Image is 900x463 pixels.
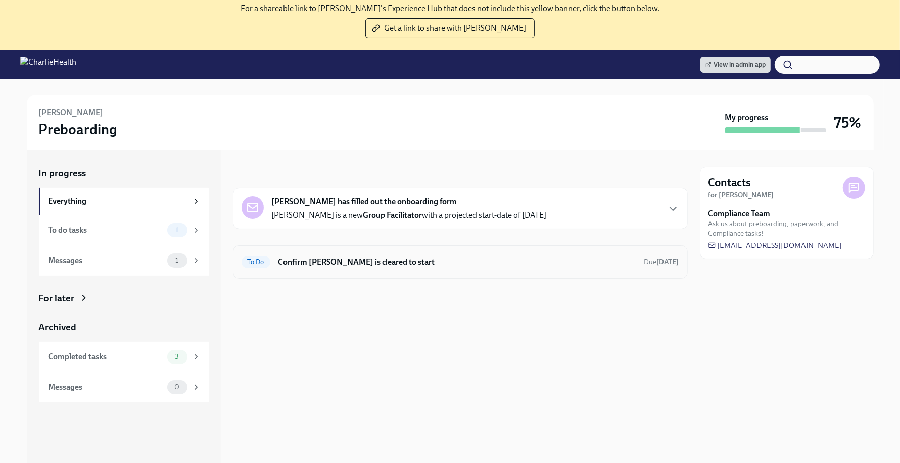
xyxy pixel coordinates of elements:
img: CharlieHealth [20,57,76,73]
a: View in admin app [700,57,771,73]
div: Messages [49,255,163,266]
a: Completed tasks3 [39,342,209,372]
div: For later [39,292,75,305]
span: October 23rd, 2025 09:00 [644,257,679,267]
a: Everything [39,188,209,215]
strong: [DATE] [657,258,679,266]
button: Get a link to share with [PERSON_NAME] [365,18,535,38]
a: In progress [39,167,209,180]
span: 3 [169,353,185,361]
a: For later [39,292,209,305]
h4: Contacts [708,175,751,190]
span: 1 [169,226,184,234]
strong: My progress [725,112,769,123]
span: Ask us about preboarding, paperwork, and Compliance tasks! [708,219,865,238]
div: In progress [233,167,280,180]
p: For a shareable link to [PERSON_NAME]'s Experience Hub that does not include this yellow banner, ... [241,3,659,14]
strong: [PERSON_NAME] has filled out the onboarding form [272,196,457,208]
span: View in admin app [705,60,766,70]
h3: Preboarding [39,120,118,138]
div: Completed tasks [49,351,163,363]
a: Messages0 [39,372,209,402]
a: Archived [39,321,209,334]
h6: Confirm [PERSON_NAME] is cleared to start [278,256,636,268]
h6: [PERSON_NAME] [39,107,104,118]
p: [PERSON_NAME] is a new with a projected start-date of [DATE] [272,210,547,221]
span: Get a link to share with [PERSON_NAME] [374,23,526,33]
strong: for [PERSON_NAME] [708,191,774,199]
div: Everything [49,196,187,207]
span: Due [644,258,679,266]
div: To do tasks [49,225,163,236]
a: Messages1 [39,245,209,276]
strong: Compliance Team [708,208,771,219]
span: 1 [169,256,184,264]
strong: Group Facilitator [363,210,422,220]
span: To Do [242,258,270,266]
a: To do tasks1 [39,215,209,245]
span: 0 [168,383,185,391]
div: Messages [49,382,163,393]
a: [EMAIL_ADDRESS][DOMAIN_NAME] [708,240,842,250]
h3: 75% [834,114,862,132]
a: To DoConfirm [PERSON_NAME] is cleared to startDue[DATE] [242,254,679,270]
